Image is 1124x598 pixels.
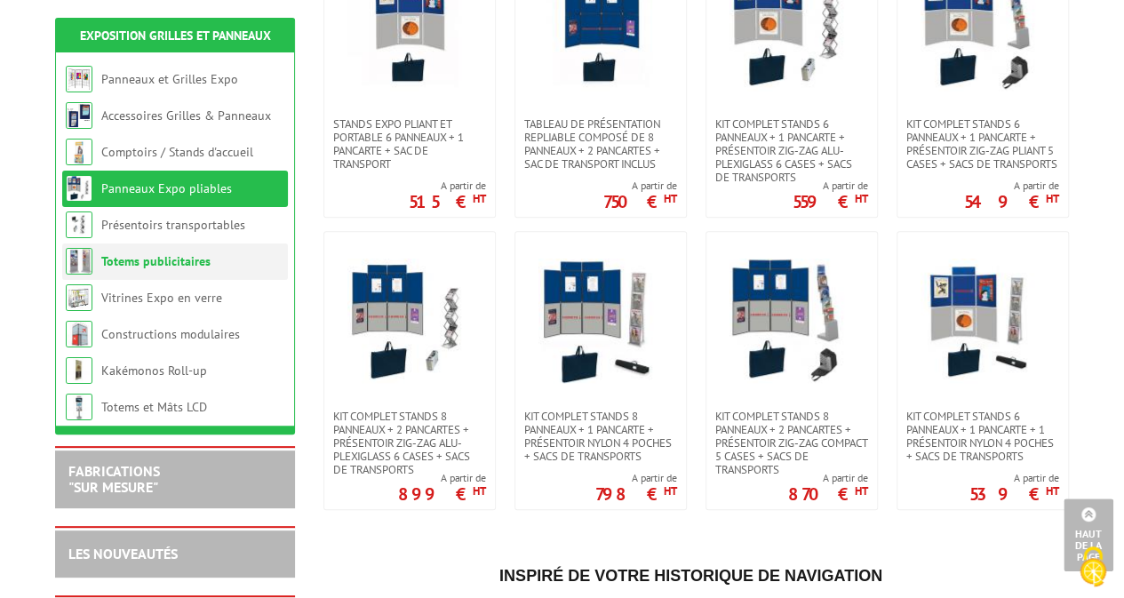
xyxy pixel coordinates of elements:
sup: HT [664,483,677,498]
span: A partir de [595,471,677,485]
p: 870 € [788,489,868,499]
a: Comptoirs / Stands d'accueil [101,144,253,160]
img: Kit complet stands 6 panneaux + 1 pancarte + 1 présentoir nylon 4 poches + sacs de transports [921,259,1045,383]
a: TABLEAU DE PRÉSENTATION REPLIABLE COMPOSÉ DE 8 panneaux + 2 pancartes + sac de transport inclus [515,117,686,171]
a: Totems et Mâts LCD [101,399,207,415]
p: 549 € [964,196,1059,207]
p: 515 € [409,196,486,207]
sup: HT [1046,191,1059,206]
span: Inspiré de votre historique de navigation [499,567,882,585]
span: A partir de [969,471,1059,485]
span: TABLEAU DE PRÉSENTATION REPLIABLE COMPOSÉ DE 8 panneaux + 2 pancartes + sac de transport inclus [524,117,677,171]
a: Stands expo pliant et portable 6 panneaux + 1 pancarte + sac de transport [324,117,495,171]
p: 798 € [595,489,677,499]
a: Kit complet stands 6 panneaux + 1 pancarte + 1 présentoir nylon 4 poches + sacs de transports [897,410,1068,463]
span: A partir de [788,471,868,485]
img: Kakémonos Roll-up [66,357,92,384]
span: Kit complet stands 8 panneaux + 2 pancartes + présentoir zig-zag compact 5 cases + sacs de transp... [715,410,868,476]
img: Kit complet stands 8 panneaux + 2 pancartes + présentoir zig-zag compact 5 cases + sacs de transp... [729,259,854,383]
p: 539 € [969,489,1059,499]
img: Totems et Mâts LCD [66,394,92,420]
img: Accessoires Grilles & Panneaux [66,102,92,129]
sup: HT [1046,483,1059,498]
img: Kit complet stands 8 panneaux + 1 pancarte + présentoir nylon 4 poches + sacs de transports [538,259,663,383]
img: Panneaux Expo pliables [66,175,92,202]
p: 750 € [603,196,677,207]
img: Kit complet stands 8 panneaux + 2 pancartes + présentoir zig-zag alu-plexiglass 6 cases + sacs de... [347,259,472,383]
a: Accessoires Grilles & Panneaux [101,108,271,124]
a: Panneaux et Grilles Expo [101,71,238,87]
a: Constructions modulaires [101,326,240,342]
a: Kit complet stands 8 panneaux + 2 pancartes + présentoir zig-zag compact 5 cases + sacs de transp... [706,410,877,476]
sup: HT [855,191,868,206]
span: Kit complet stands 6 panneaux + 1 pancarte + présentoir zig-zag pliant 5 cases + sacs de transports [906,117,1059,171]
img: Totems publicitaires [66,248,92,275]
p: 559 € [793,196,868,207]
span: A partir de [398,471,486,485]
button: Cookies (fenêtre modale) [1062,538,1124,598]
span: Stands expo pliant et portable 6 panneaux + 1 pancarte + sac de transport [333,117,486,171]
a: Kakémonos Roll-up [101,363,207,379]
img: Panneaux et Grilles Expo [66,66,92,92]
img: Vitrines Expo en verre [66,284,92,311]
a: Kit complet stands 6 panneaux + 1 pancarte + présentoir zig-zag alu-plexiglass 6 cases + sacs de ... [706,117,877,184]
sup: HT [473,191,486,206]
span: A partir de [409,179,486,193]
sup: HT [664,191,677,206]
span: A partir de [603,179,677,193]
span: Kit complet stands 6 panneaux + 1 pancarte + présentoir zig-zag alu-plexiglass 6 cases + sacs de ... [715,117,868,184]
a: Présentoirs transportables [101,217,245,233]
span: Kit complet stands 8 panneaux + 1 pancarte + présentoir nylon 4 poches + sacs de transports [524,410,677,463]
img: Constructions modulaires [66,321,92,347]
a: Vitrines Expo en verre [101,290,222,306]
a: Exposition Grilles et Panneaux [80,28,271,44]
a: Kit complet stands 6 panneaux + 1 pancarte + présentoir zig-zag pliant 5 cases + sacs de transports [897,117,1068,171]
span: A partir de [964,179,1059,193]
a: LES NOUVEAUTÉS [68,545,178,562]
a: Totems publicitaires [101,253,211,269]
img: Cookies (fenêtre modale) [1071,545,1115,589]
p: 899 € [398,489,486,499]
a: Haut de la page [1064,498,1113,571]
sup: HT [855,483,868,498]
sup: HT [473,483,486,498]
span: A partir de [793,179,868,193]
span: Kit complet stands 6 panneaux + 1 pancarte + 1 présentoir nylon 4 poches + sacs de transports [906,410,1059,463]
a: Panneaux Expo pliables [101,180,232,196]
img: Comptoirs / Stands d'accueil [66,139,92,165]
a: Kit complet stands 8 panneaux + 1 pancarte + présentoir nylon 4 poches + sacs de transports [515,410,686,463]
img: Présentoirs transportables [66,211,92,238]
a: FABRICATIONS"Sur Mesure" [68,462,160,496]
a: Kit complet stands 8 panneaux + 2 pancartes + présentoir zig-zag alu-plexiglass 6 cases + sacs de... [324,410,495,476]
span: Kit complet stands 8 panneaux + 2 pancartes + présentoir zig-zag alu-plexiglass 6 cases + sacs de... [333,410,486,476]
